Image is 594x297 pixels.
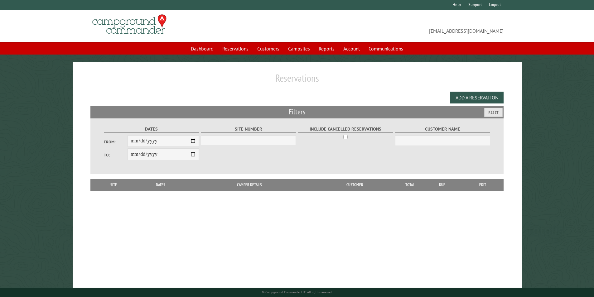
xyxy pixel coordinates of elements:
[201,126,296,133] label: Site Number
[284,43,314,55] a: Campsites
[395,126,490,133] label: Customer Name
[104,126,199,133] label: Dates
[90,72,504,89] h1: Reservations
[254,43,283,55] a: Customers
[298,126,393,133] label: Include Cancelled Reservations
[484,108,503,117] button: Reset
[104,139,128,145] label: From:
[134,179,187,190] th: Dates
[187,179,311,190] th: Camper Details
[262,290,332,294] small: © Campground Commander LLC. All rights reserved.
[398,179,423,190] th: Total
[104,152,128,158] label: To:
[423,179,462,190] th: Due
[462,179,504,190] th: Edit
[340,43,364,55] a: Account
[187,43,217,55] a: Dashboard
[311,179,398,190] th: Customer
[219,43,252,55] a: Reservations
[297,17,504,35] span: [EMAIL_ADDRESS][DOMAIN_NAME]
[365,43,407,55] a: Communications
[450,92,504,103] button: Add a Reservation
[90,12,168,36] img: Campground Commander
[90,106,504,118] h2: Filters
[94,179,134,190] th: Site
[315,43,338,55] a: Reports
